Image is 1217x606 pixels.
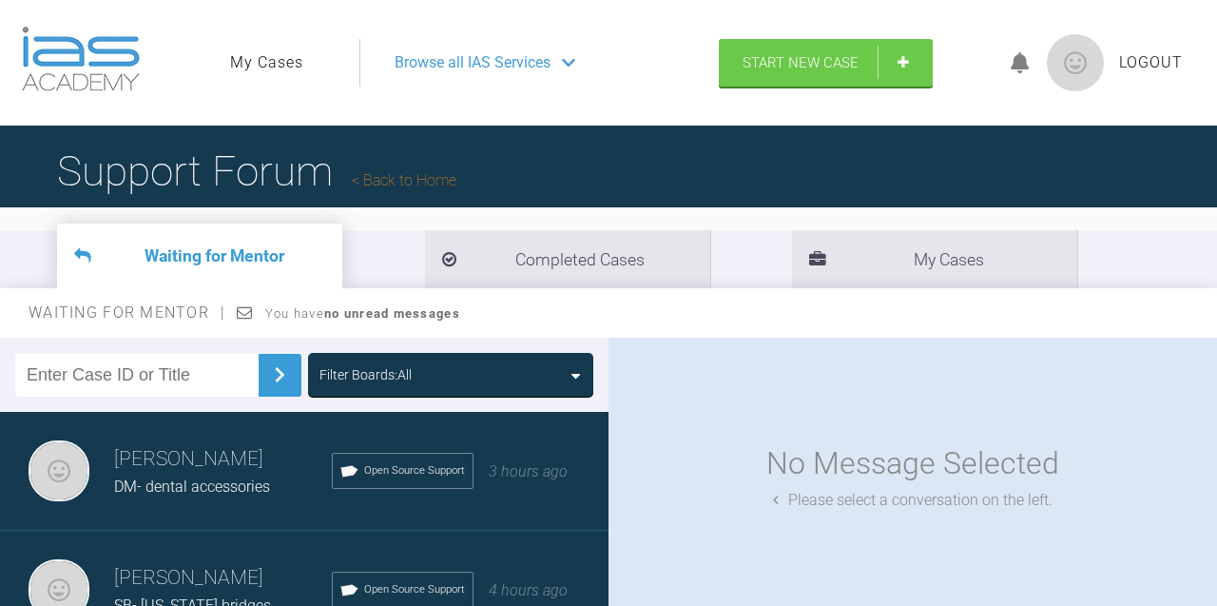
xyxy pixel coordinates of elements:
[114,562,332,595] h3: [PERSON_NAME]
[766,440,1059,488] div: No Message Selected
[265,306,460,321] span: You have
[364,581,465,598] span: Open Source Support
[264,360,295,390] img: chevronRight.28bd32b0.svg
[29,440,89,501] img: Marah Ziad
[1119,50,1183,75] a: Logout
[489,462,568,480] span: 3 hours ago
[57,224,342,288] li: Waiting for Mentor
[792,230,1077,288] li: My Cases
[29,303,225,322] span: Waiting for Mentor
[489,581,568,599] span: 4 hours ago
[57,138,456,205] h1: Support Forum
[719,39,933,87] a: Start New Case
[395,50,551,75] span: Browse all IAS Services
[743,54,859,71] span: Start New Case
[22,27,140,91] img: logo-light.3e3ef733.png
[1047,34,1104,91] img: profile.png
[114,478,270,496] span: DM- dental accessories
[773,488,1053,513] div: Please select a conversation on the left.
[114,443,332,476] h3: [PERSON_NAME]
[364,462,465,479] span: Open Source Support
[324,306,460,321] strong: no unread messages
[352,171,456,189] a: Back to Home
[15,354,259,397] input: Enter Case ID or Title
[425,230,710,288] li: Completed Cases
[230,50,303,75] a: My Cases
[319,364,412,385] div: Filter Boards: All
